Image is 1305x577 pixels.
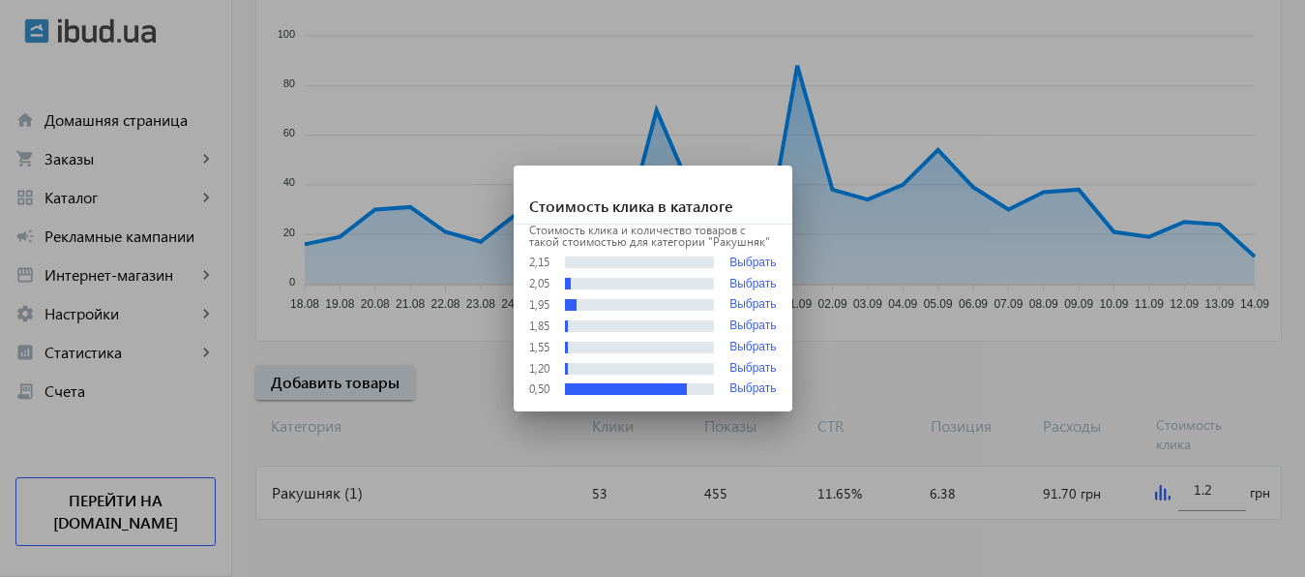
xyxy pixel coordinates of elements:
[529,320,549,332] div: 1,85
[529,299,549,311] div: 1,95
[529,363,549,375] div: 1,20
[529,342,549,353] div: 1,55
[514,166,792,225] h1: Стоимость клика в каталоге
[729,256,776,270] button: Выбрать
[729,319,776,333] button: Выбрать
[729,341,776,354] button: Выбрать
[729,278,776,291] button: Выбрать
[729,382,776,396] button: Выбрать
[529,257,549,268] div: 2,15
[529,278,549,289] div: 2,05
[529,225,777,248] p: Стоимость клика и количество товаров с такой стоимостью для категории "Ракушняк"
[529,383,549,395] div: 0,50
[729,362,776,376] button: Выбрать
[729,298,776,312] button: Выбрать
